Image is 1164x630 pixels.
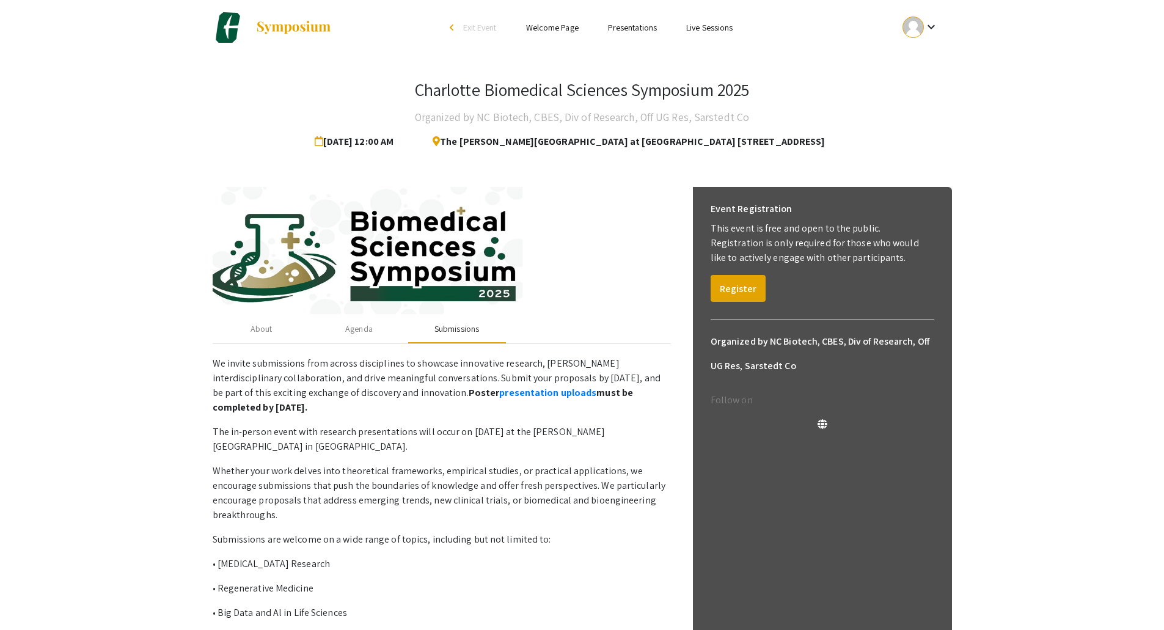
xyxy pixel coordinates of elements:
[711,275,766,302] button: Register
[9,575,52,621] iframe: Chat
[890,13,951,41] button: Expand account dropdown
[213,356,671,415] p: We invite submissions from across disciplines to showcase innovative research, [PERSON_NAME] inte...
[711,329,934,378] h6: Organized by NC Biotech, CBES, Div of Research, Off UG Res, Sarstedt Co
[213,12,243,43] img: Charlotte Biomedical Sciences Symposium 2025
[434,323,479,335] div: Submissions
[213,606,671,620] p: • Big Data and Al in Life Sciences
[415,105,749,130] h4: Organized by NC Biotech, CBES, Div of Research, Off UG Res, Sarstedt Co
[711,221,934,265] p: This event is free and open to the public. Registration is only required for those who would like...
[255,20,332,35] img: Symposium by ForagerOne
[213,187,671,315] img: c1384964-d4cf-4e9d-8fb0-60982fefffba.jpg
[213,425,671,454] p: The in-person event with research presentations will occur on [DATE] at the [PERSON_NAME][GEOGRAP...
[423,130,825,154] span: The [PERSON_NAME][GEOGRAPHIC_DATA] at [GEOGRAPHIC_DATA] [STREET_ADDRESS]
[213,532,671,547] p: Submissions are welcome on a wide range of topics, including but not limited to:
[526,22,579,33] a: Welcome Page
[315,130,399,154] span: [DATE] 12:00 AM
[499,386,596,399] a: presentation uploads
[251,323,273,335] div: About
[711,393,934,408] p: Follow on
[686,22,733,33] a: Live Sessions
[924,20,939,34] mat-icon: Expand account dropdown
[608,22,657,33] a: Presentations
[450,24,457,31] div: arrow_back_ios
[463,22,497,33] span: Exit Event
[345,323,373,335] div: Agenda
[415,79,749,100] h3: Charlotte Biomedical Sciences Symposium 2025
[213,581,671,596] p: • Regenerative Medicine
[711,197,792,221] h6: Event Registration
[213,557,671,571] p: • [MEDICAL_DATA] Research
[213,464,671,522] p: Whether your work delves into theoretical frameworks, empirical studies, or practical application...
[213,12,332,43] a: Charlotte Biomedical Sciences Symposium 2025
